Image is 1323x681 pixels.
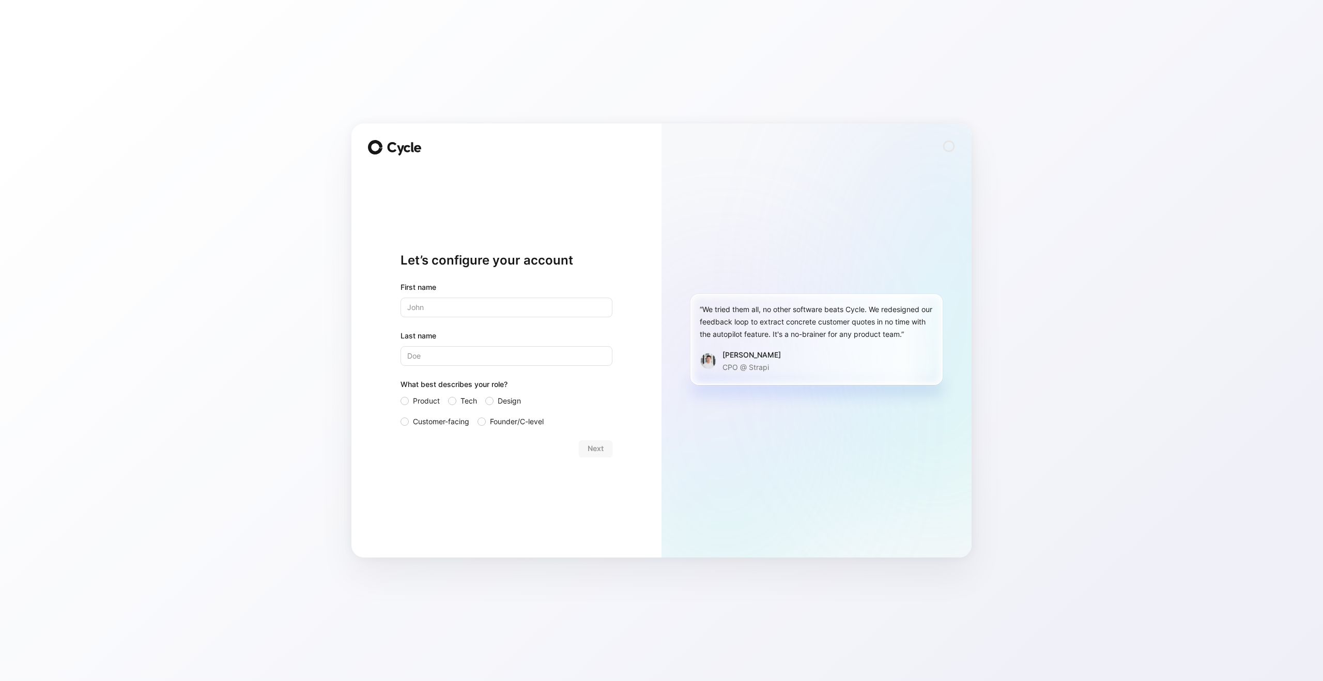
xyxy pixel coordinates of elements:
span: Founder/C-level [490,415,544,428]
div: First name [401,281,612,293]
p: CPO @ Strapi [722,361,781,374]
span: Product [413,395,440,407]
div: “We tried them all, no other software beats Cycle. We redesigned our feedback loop to extract con... [700,303,933,340]
span: Tech [460,395,477,407]
label: Last name [401,330,612,342]
h1: Let’s configure your account [401,252,612,269]
div: What best describes your role? [401,378,612,395]
span: Customer-facing [413,415,469,428]
input: Doe [401,346,612,366]
span: Design [498,395,521,407]
input: John [401,298,612,317]
div: [PERSON_NAME] [722,349,781,361]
